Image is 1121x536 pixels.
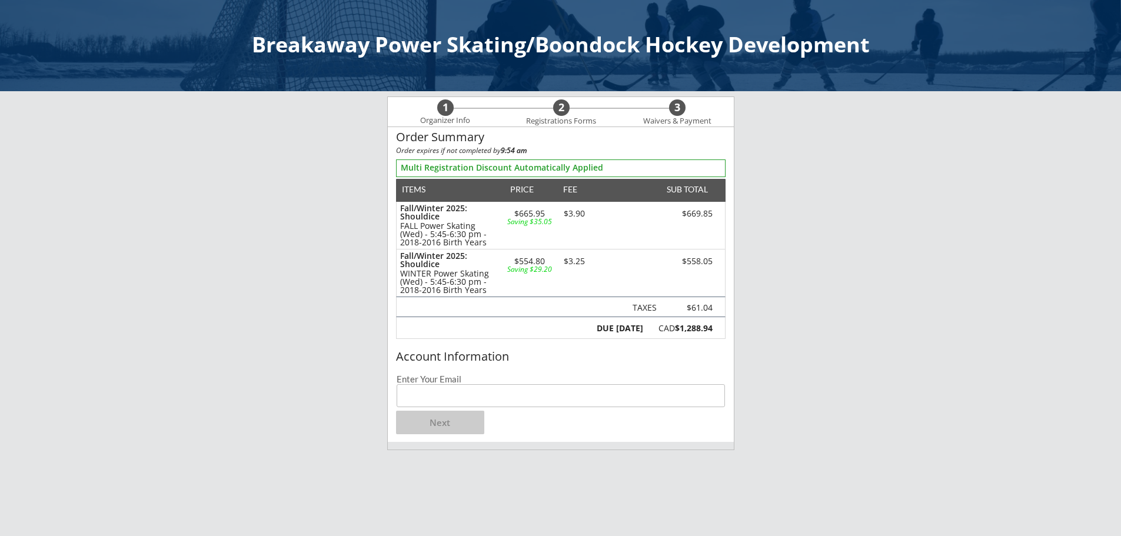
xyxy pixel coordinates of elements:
div: $554.80 [505,257,555,265]
div: $61.04 [667,304,713,312]
div: $3.25 [555,257,594,265]
div: Breakaway Power Skating/Boondock Hockey Development [12,34,1109,55]
div: FEE [555,185,586,194]
div: Enter Your Email [397,375,725,384]
div: Taxes not charged on the fee [667,304,713,312]
div: 1 [437,101,454,114]
div: Waivers & Payment [637,116,718,126]
div: $669.85 [646,209,713,218]
div: WINTER Power Skating (Wed) - 5:45-6:30 pm - 2018-2016 Birth Years [400,269,500,294]
div: Fall/Winter 2025: Shouldice [400,252,500,268]
div: SUB TOTAL [662,185,708,194]
div: $3.90 [555,209,594,218]
div: 2 [553,101,570,114]
div: TAXES [628,304,657,312]
div: CAD [650,324,713,332]
div: $558.05 [646,257,713,265]
div: Organizer Info [413,116,478,125]
div: PRICE [505,185,540,194]
div: Fall/Winter 2025: Shouldice [400,204,500,221]
div: FALL Power Skating (Wed) - 5:45-6:30 pm - 2018-2016 Birth Years [400,222,500,247]
strong: 9:54 am [501,145,527,155]
div: Saving $29.20 [505,266,555,273]
div: Account Information [396,350,726,363]
div: Order Summary [396,131,726,144]
strong: $1,288.94 [675,322,713,334]
div: $665.95 [505,209,555,218]
button: Next [396,411,484,434]
div: Multi Registration Discount Automatically Applied [401,162,721,174]
div: Order expires if not completed by [396,147,726,154]
div: Registrations Forms [521,116,602,126]
div: ITEMS [402,185,444,194]
div: Saving $35.05 [505,218,555,225]
div: DUE [DATE] [594,324,643,332]
div: 3 [669,101,686,114]
div: Taxes not charged on the fee [628,304,657,312]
